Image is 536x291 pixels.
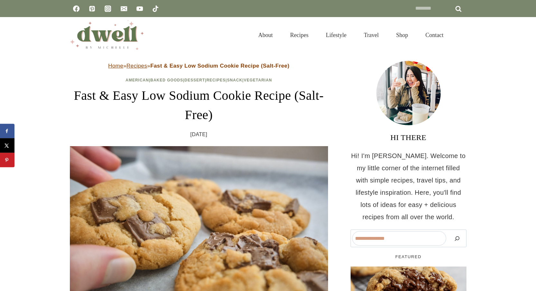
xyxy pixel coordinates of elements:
[133,2,146,15] a: YouTube
[70,86,328,125] h1: Fast & Easy Low Sodium Cookie Recipe (Salt-Free)
[417,24,452,46] a: Contact
[317,24,355,46] a: Lifestyle
[184,78,205,82] a: Dessert
[126,78,272,82] span: | | | | |
[70,20,144,50] img: DWELL by michelle
[456,30,466,41] button: View Search Form
[227,78,242,82] a: Snack
[351,254,466,260] h5: FEATURED
[355,24,387,46] a: Travel
[281,24,317,46] a: Recipes
[449,231,465,246] button: Search
[387,24,417,46] a: Shop
[150,63,289,69] strong: Fast & Easy Low Sodium Cookie Recipe (Salt-Free)
[249,24,281,46] a: About
[149,2,162,15] a: TikTok
[351,150,466,223] p: Hi! I'm [PERSON_NAME]. Welcome to my little corner of the internet filled with simple recipes, tr...
[150,78,183,82] a: Baked Goods
[108,63,289,69] span: » »
[249,24,452,46] nav: Primary Navigation
[108,63,123,69] a: Home
[190,130,207,139] time: [DATE]
[126,78,149,82] a: American
[351,132,466,143] h3: HI THERE
[70,2,83,15] a: Facebook
[101,2,114,15] a: Instagram
[118,2,130,15] a: Email
[244,78,272,82] a: Vegetarian
[127,63,147,69] a: Recipes
[86,2,99,15] a: Pinterest
[206,78,226,82] a: Recipes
